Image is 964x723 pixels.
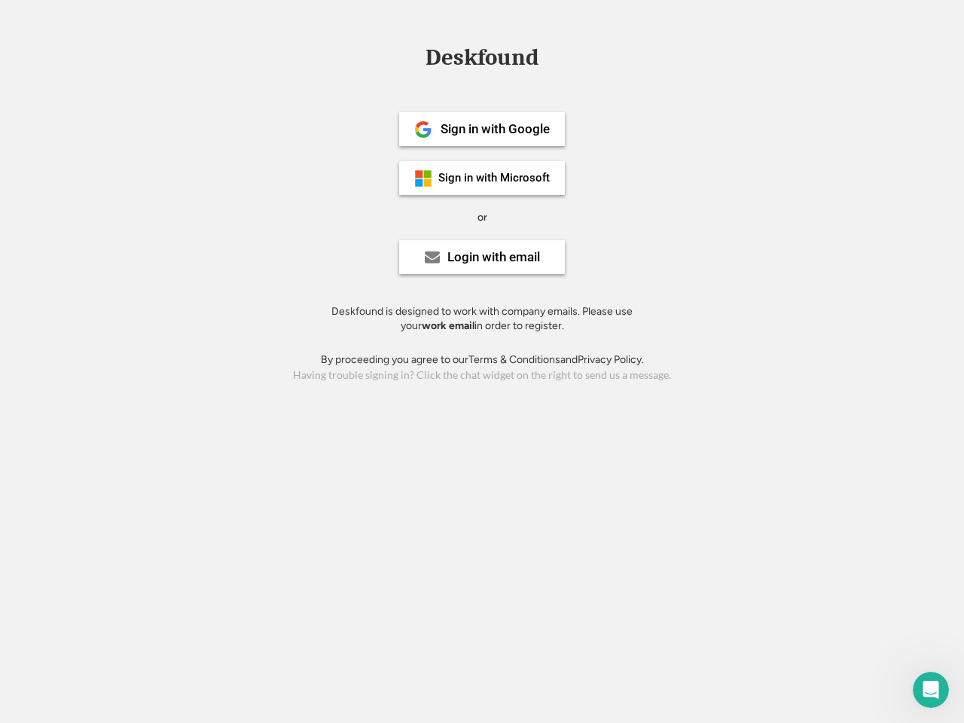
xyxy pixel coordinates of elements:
div: By proceeding you agree to our and [321,352,644,368]
a: Terms & Conditions [468,353,560,366]
img: ms-symbollockup_mssymbol_19.png [414,169,432,188]
iframe: Intercom live chat [913,672,949,708]
strong: work email [422,319,474,332]
a: Privacy Policy. [578,353,644,366]
div: Deskfound [418,46,546,69]
div: or [477,210,487,225]
div: Login with email [447,251,540,264]
div: Deskfound is designed to work with company emails. Please use your in order to register. [313,304,651,334]
div: Sign in with Microsoft [438,172,550,184]
div: Sign in with Google [441,123,550,136]
img: 1024px-Google__G__Logo.svg.png [414,120,432,139]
